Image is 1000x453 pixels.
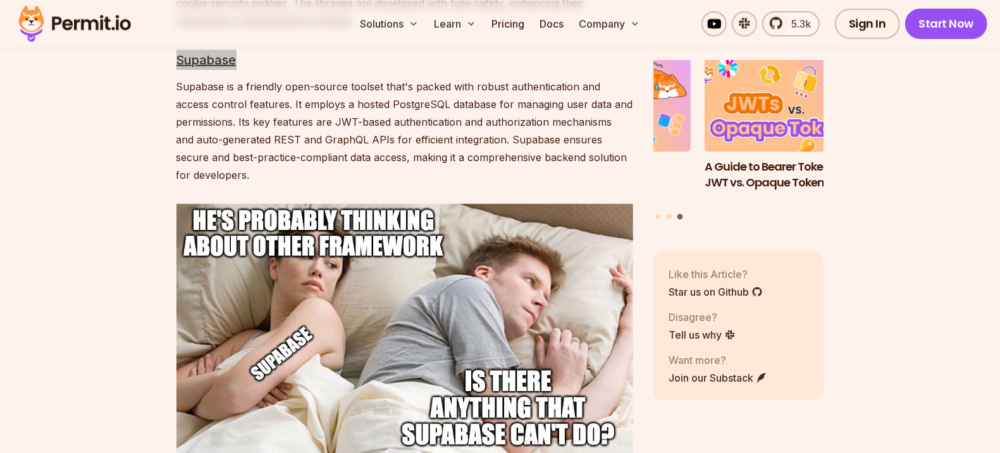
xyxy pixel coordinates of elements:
[669,370,767,385] a: Join our Substack
[13,3,137,45] img: Permit logo
[655,214,660,219] button: Go to slide 1
[355,11,424,37] button: Solutions
[176,78,633,184] p: Supabase is a friendly open-source toolset that's packed with robust authentication and access co...
[784,16,811,32] span: 5.3k
[677,214,683,220] button: Go to slide 3
[669,267,763,282] p: Like this Article?
[705,56,875,207] a: A Guide to Bearer Tokens: JWT vs. Opaque TokensA Guide to Bearer Tokens: JWT vs. Opaque Tokens
[669,353,767,368] p: Want more?
[574,11,645,37] button: Company
[705,159,875,191] h3: A Guide to Bearer Tokens: JWT vs. Opaque Tokens
[905,9,988,39] a: Start Now
[176,52,237,68] a: Supabase
[520,159,691,206] h3: Policy-Based Access Control (PBAC) Isn’t as Great as You Think
[705,56,875,152] img: A Guide to Bearer Tokens: JWT vs. Opaque Tokens
[534,11,569,37] a: Docs
[653,56,824,222] div: Posts
[669,284,763,299] a: Star us on Github
[520,56,691,207] li: 2 of 3
[667,214,672,219] button: Go to slide 2
[520,56,691,152] img: Policy-Based Access Control (PBAC) Isn’t as Great as You Think
[486,11,529,37] a: Pricing
[705,56,875,207] li: 3 of 3
[835,9,900,39] a: Sign In
[429,11,481,37] button: Learn
[762,11,820,37] a: 5.3k
[669,310,736,325] p: Disagree?
[669,327,736,342] a: Tell us why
